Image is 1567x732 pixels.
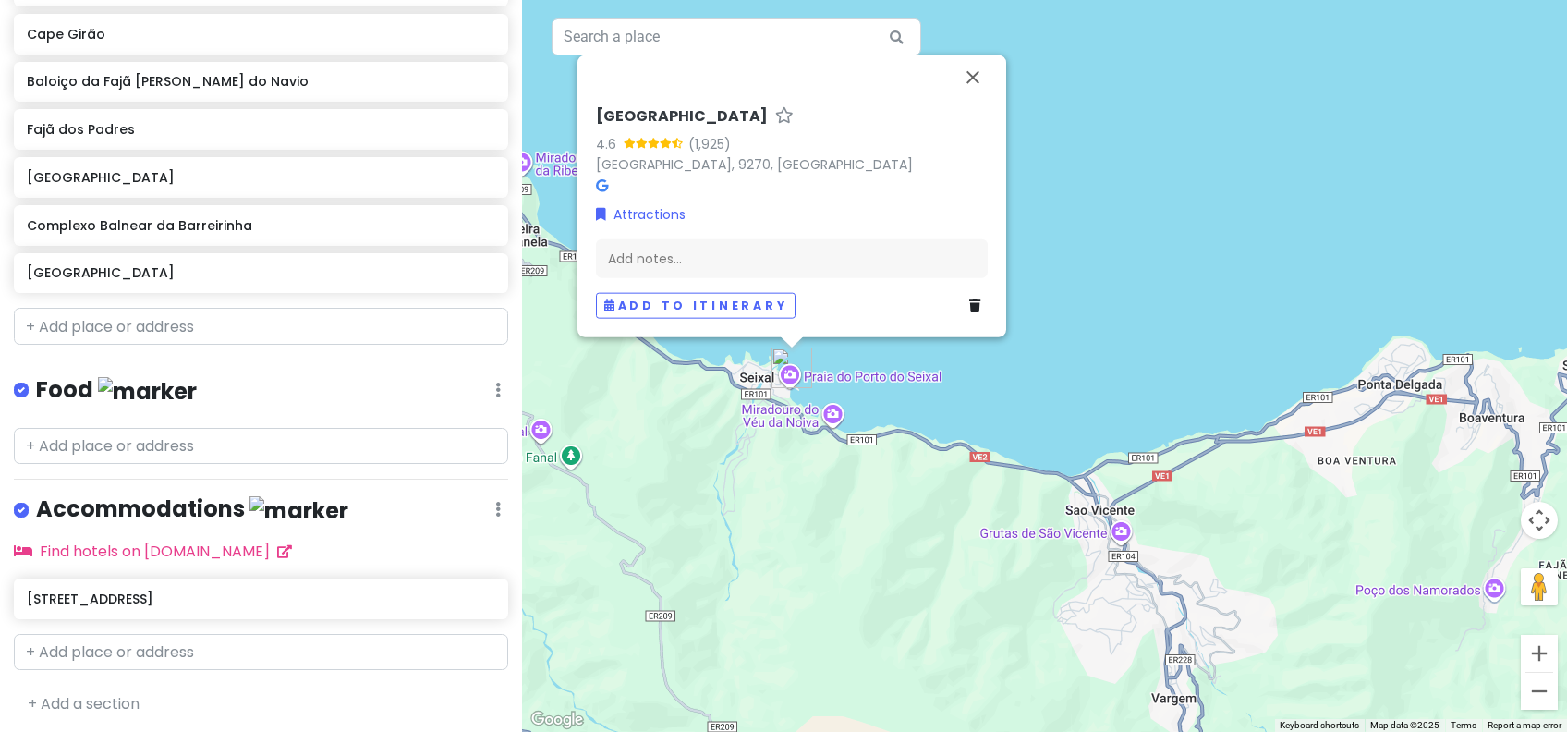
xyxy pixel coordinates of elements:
input: + Add place or address [14,308,508,345]
a: + Add a section [28,693,140,714]
h6: Cape Girão [27,26,495,43]
button: Close [951,55,995,100]
button: Zoom out [1521,673,1558,710]
a: Attractions [596,203,686,224]
h6: [STREET_ADDRESS] [27,591,495,607]
img: marker [98,377,197,406]
div: (1,925) [688,133,731,153]
a: Delete place [969,296,988,316]
img: marker [249,496,348,525]
h6: [GEOGRAPHIC_DATA] [27,264,495,281]
button: Keyboard shortcuts [1280,719,1359,732]
span: Map data ©2025 [1370,720,1439,730]
i: Google Maps [596,179,608,192]
h6: Complexo Balnear da Barreirinha [27,217,495,234]
div: Praia do Porto do Seixal [771,348,812,388]
a: [GEOGRAPHIC_DATA], 9270, [GEOGRAPHIC_DATA] [596,155,913,174]
a: Find hotels on [DOMAIN_NAME] [14,541,292,562]
input: + Add place or address [14,634,508,671]
div: Add notes... [596,239,988,278]
button: Zoom in [1521,635,1558,672]
a: Terms (opens in new tab) [1451,720,1476,730]
a: Star place [775,107,794,127]
input: Search a place [552,18,921,55]
a: Open this area in Google Maps (opens a new window) [527,708,588,732]
button: Add to itinerary [596,292,796,319]
h6: Fajã dos Padres [27,121,495,138]
h4: Food [36,375,197,406]
div: 4.6 [596,133,624,153]
img: Google [527,708,588,732]
a: Report a map error [1488,720,1561,730]
h6: [GEOGRAPHIC_DATA] [27,169,495,186]
button: Map camera controls [1521,502,1558,539]
h6: Baloiço da Fajã [PERSON_NAME] do Navio [27,73,495,90]
h6: [GEOGRAPHIC_DATA] [596,107,768,127]
button: Drag Pegman onto the map to open Street View [1521,568,1558,605]
h4: Accommodations [36,494,348,525]
input: + Add place or address [14,428,508,465]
